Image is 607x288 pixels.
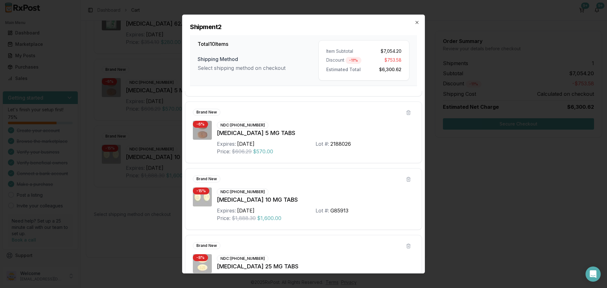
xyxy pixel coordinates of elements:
div: $753.58 [366,57,402,64]
div: Lot #: [316,140,329,148]
div: Brand New [193,109,220,116]
div: NDC: [PHONE_NUMBER] [217,255,268,262]
h3: Total 10 Items [198,40,318,48]
div: - 15 % [193,187,209,194]
span: $1,888.30 [232,214,256,222]
div: NDC: [PHONE_NUMBER] [217,188,268,195]
img: Eliquis 5 MG TABS [193,121,212,140]
div: Brand New [193,242,220,249]
div: Select shipping method on checkout [198,64,318,72]
div: Lot #: [316,207,329,214]
div: [MEDICAL_DATA] 25 MG TABS [217,262,414,271]
div: Price: [217,214,230,222]
span: Estimated Total [326,65,361,72]
div: - 6 % [193,121,208,128]
span: Discount [326,57,344,64]
div: NDC: [PHONE_NUMBER] [217,122,268,129]
div: Expires: [217,207,236,214]
div: 2188026 [330,140,351,148]
img: Jardiance 10 MG TABS [193,187,212,206]
span: $570.00 [253,148,273,155]
span: $1,600.00 [257,214,281,222]
div: Brand New [193,175,220,182]
div: [MEDICAL_DATA] 5 MG TABS [217,129,414,138]
div: [DATE] [237,140,254,148]
span: $6,300.62 [379,65,402,72]
div: - 8 % [193,254,208,261]
div: Shipping Method [198,55,318,63]
span: $606.29 [232,148,252,155]
div: Expires: [217,140,236,148]
div: Price: [217,148,230,155]
div: $7,054.20 [366,48,402,54]
h2: Shipment 2 [190,22,417,31]
div: - 11 % [346,57,361,64]
div: G85913 [330,207,348,214]
div: [MEDICAL_DATA] 10 MG TABS [217,195,414,204]
div: [DATE] [237,207,254,214]
div: Item Subtotal [326,48,361,54]
img: Jardiance 25 MG TABS [193,254,212,273]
